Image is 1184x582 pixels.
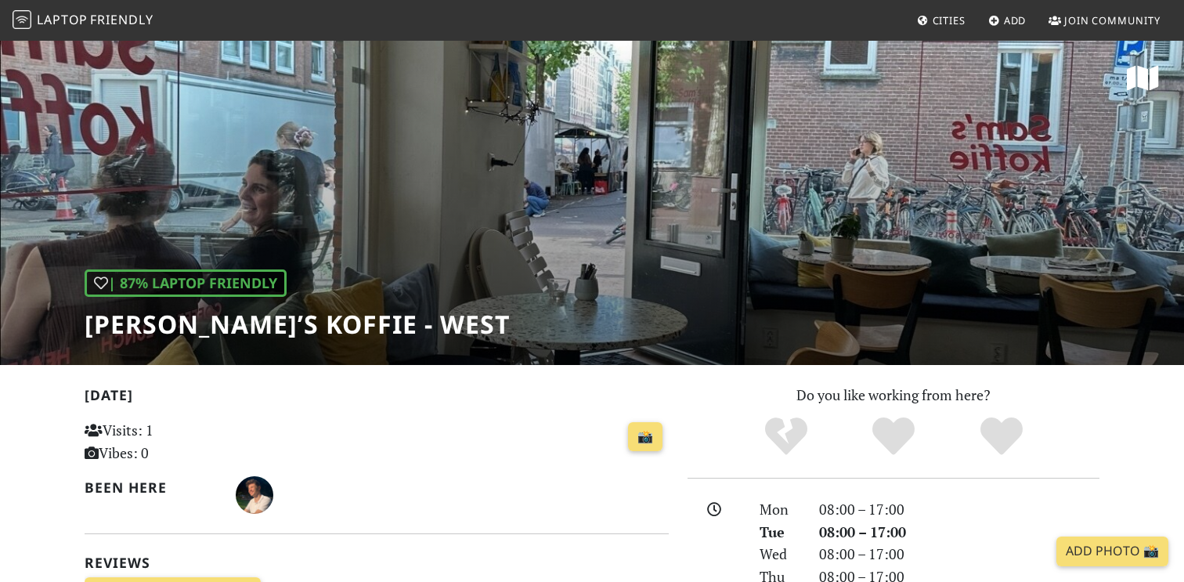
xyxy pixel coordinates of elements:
[90,11,153,28] span: Friendly
[750,498,810,521] div: Mon
[13,7,153,34] a: LaptopFriendly LaptopFriendly
[911,6,972,34] a: Cities
[1004,13,1027,27] span: Add
[1064,13,1161,27] span: Join Community
[85,479,217,496] h2: Been here
[839,415,948,458] div: Yes
[810,543,1109,566] div: 08:00 – 17:00
[1056,537,1168,566] a: Add Photo 📸
[982,6,1033,34] a: Add
[236,476,273,514] img: 6827-talha.jpg
[1042,6,1167,34] a: Join Community
[85,419,267,465] p: Visits: 1 Vibes: 0
[236,484,273,503] span: Talha Şahin
[933,13,966,27] span: Cities
[750,543,810,566] div: Wed
[948,415,1056,458] div: Definitely!
[13,10,31,29] img: LaptopFriendly
[732,415,840,458] div: No
[85,555,669,571] h2: Reviews
[85,269,287,297] div: | 87% Laptop Friendly
[628,422,662,452] a: 📸
[810,498,1109,521] div: 08:00 – 17:00
[37,11,88,28] span: Laptop
[85,387,669,410] h2: [DATE]
[85,309,510,339] h1: [PERSON_NAME]’s koffie - West
[750,521,810,544] div: Tue
[810,521,1109,544] div: 08:00 – 17:00
[688,384,1099,407] p: Do you like working from here?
